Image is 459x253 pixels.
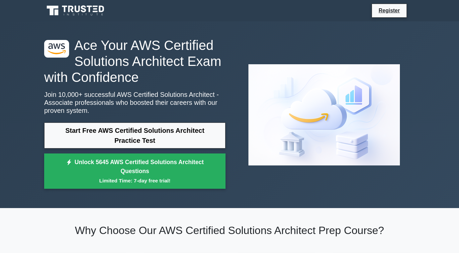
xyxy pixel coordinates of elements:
p: Join 10,000+ successful AWS Certified Solutions Architect - Associate professionals who boosted t... [44,91,226,115]
h2: Why Choose Our AWS Certified Solutions Architect Prep Course? [44,224,415,237]
a: Unlock 5645 AWS Certified Solutions Architect QuestionsLimited Time: 7-day free trial! [44,153,226,189]
img: AWS Certified Solutions Architect - Associate Preview [243,59,405,171]
a: Start Free AWS Certified Solutions Architect Practice Test [44,123,226,148]
a: Register [375,6,404,15]
h1: Ace Your AWS Certified Solutions Architect Exam with Confidence [44,37,226,85]
small: Limited Time: 7-day free trial! [52,177,217,184]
